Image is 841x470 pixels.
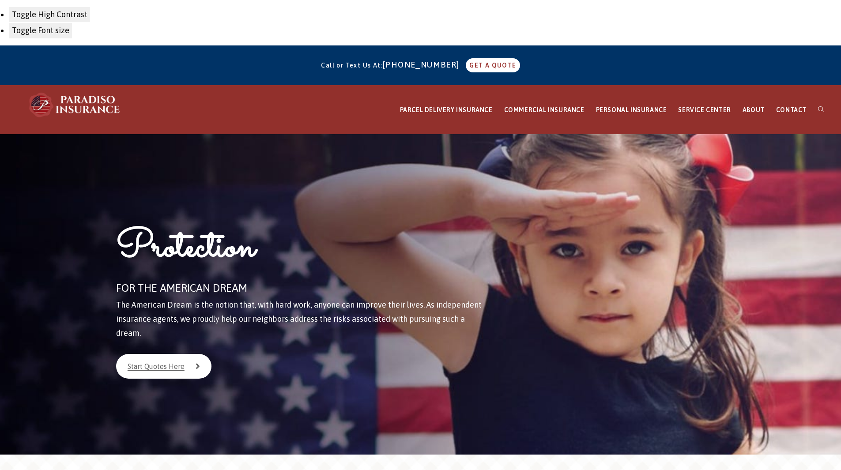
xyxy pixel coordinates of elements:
[116,282,247,294] span: FOR THE AMERICAN DREAM
[400,106,493,113] span: PARCEL DELIVERY INSURANCE
[116,354,211,379] a: Start Quotes Here
[776,106,807,113] span: CONTACT
[596,106,667,113] span: PERSONAL INSURANCE
[678,106,731,113] span: SERVICE CENTER
[590,86,673,135] a: PERSONAL INSURANCE
[466,58,520,72] a: GET A QUOTE
[321,62,383,69] span: Call or Text Us At:
[9,23,72,38] button: Toggle Font size
[12,10,87,19] span: Toggle High Contrast
[672,86,736,135] a: SERVICE CENTER
[116,300,482,338] span: The American Dream is the notion that, with hard work, anyone can improve their lives. As indepen...
[743,106,765,113] span: ABOUT
[737,86,770,135] a: ABOUT
[383,60,464,69] a: [PHONE_NUMBER]
[26,92,124,118] img: Paradiso Insurance
[770,86,812,135] a: CONTACT
[12,26,69,35] span: Toggle Font size
[116,222,486,278] h1: Protection
[394,86,498,135] a: PARCEL DELIVERY INSURANCE
[504,106,585,113] span: COMMERCIAL INSURANCE
[9,7,91,23] button: Toggle High Contrast
[498,86,590,135] a: COMMERCIAL INSURANCE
